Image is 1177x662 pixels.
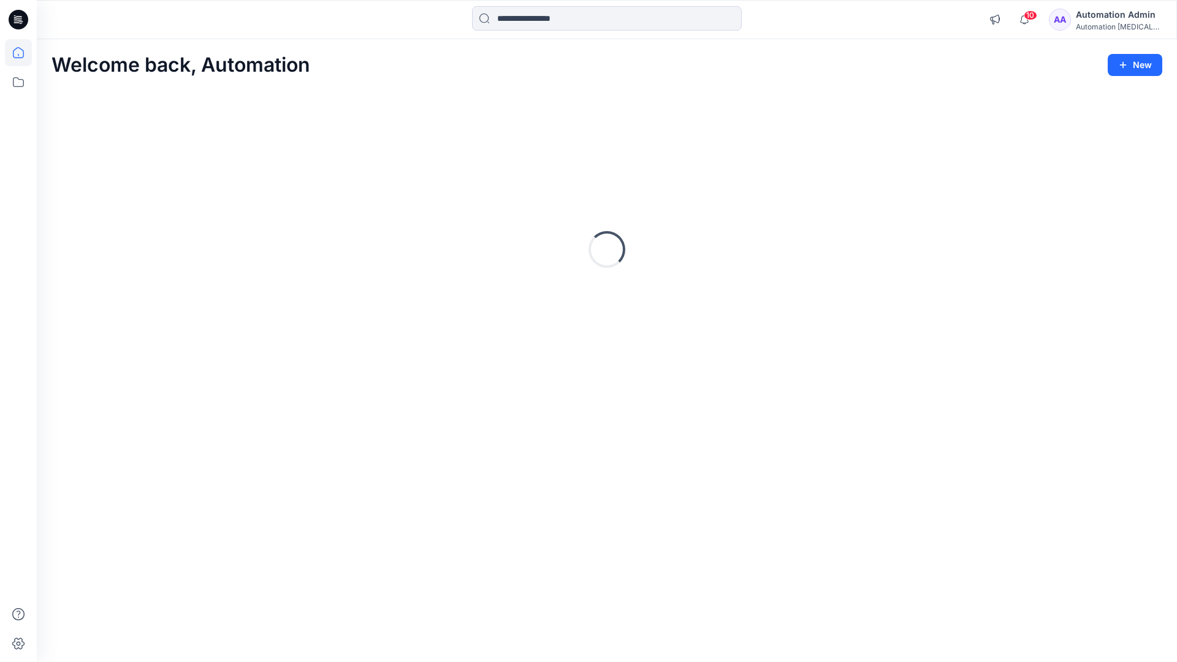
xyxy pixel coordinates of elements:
[1076,7,1162,22] div: Automation Admin
[51,54,310,77] h2: Welcome back, Automation
[1108,54,1162,76] button: New
[1024,10,1037,20] span: 10
[1049,9,1071,31] div: AA
[1076,22,1162,31] div: Automation [MEDICAL_DATA]...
